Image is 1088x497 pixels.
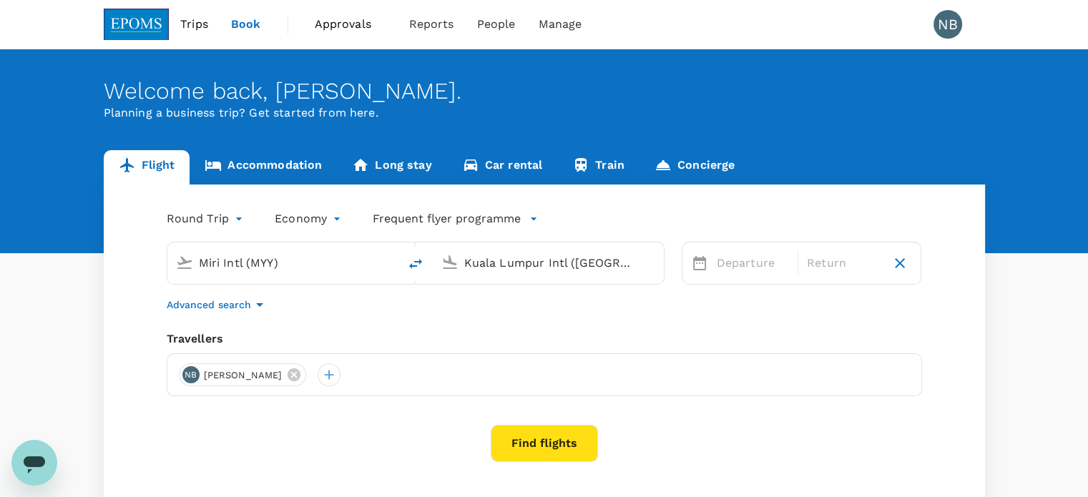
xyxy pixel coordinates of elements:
a: Long stay [337,150,446,184]
button: Find flights [491,425,598,462]
a: Concierge [639,150,750,184]
span: Approvals [315,16,386,33]
button: Advanced search [167,296,268,313]
input: Depart from [199,252,368,274]
p: Advanced search [167,297,251,312]
div: Welcome back , [PERSON_NAME] . [104,78,985,104]
button: Frequent flyer programme [373,210,538,227]
p: Frequent flyer programme [373,210,521,227]
p: Return [807,255,879,272]
span: Reports [409,16,454,33]
div: Economy [275,207,344,230]
div: NB [182,366,200,383]
span: [PERSON_NAME] [195,368,291,383]
iframe: Button to launch messaging window [11,440,57,486]
div: NB [933,10,962,39]
span: Book [231,16,261,33]
span: Trips [180,16,208,33]
div: Travellers [167,330,922,348]
div: Round Trip [167,207,247,230]
span: People [477,16,516,33]
a: Flight [104,150,190,184]
input: Going to [464,252,634,274]
a: Car rental [447,150,558,184]
div: NB[PERSON_NAME] [179,363,307,386]
a: Train [557,150,639,184]
img: EPOMS SDN BHD [104,9,170,40]
p: Planning a business trip? Get started from here. [104,104,985,122]
span: Manage [538,16,582,33]
a: Accommodation [190,150,337,184]
button: Open [388,261,391,264]
p: Departure [717,255,789,272]
button: Open [654,261,657,264]
button: delete [398,247,433,281]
